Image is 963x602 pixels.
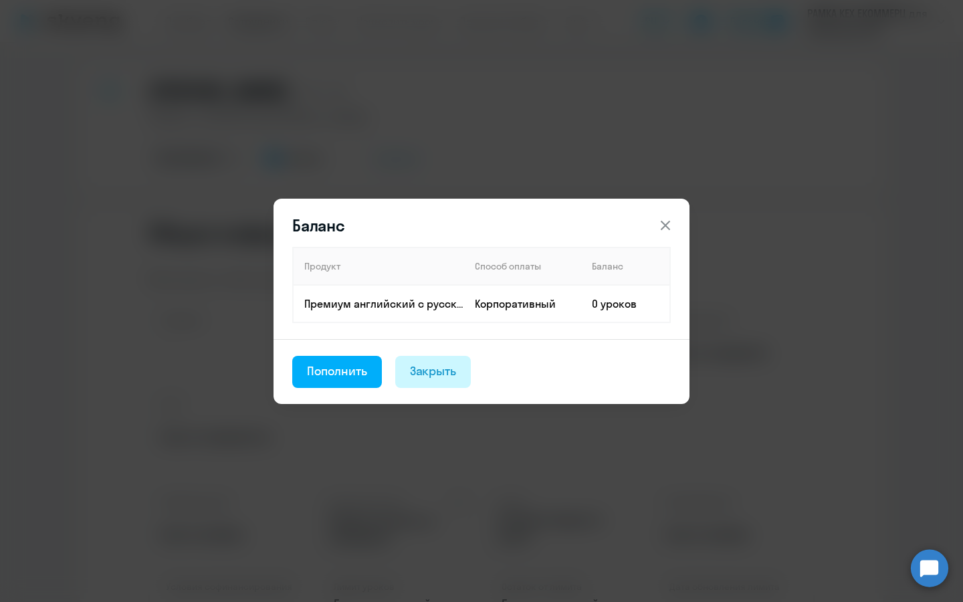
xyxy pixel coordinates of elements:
th: Продукт [293,247,464,285]
p: Премиум английский с русскоговорящим преподавателем [304,296,463,311]
button: Закрыть [395,356,471,388]
td: Корпоративный [464,285,581,322]
button: Пополнить [292,356,382,388]
div: Закрыть [410,363,457,380]
td: 0 уроков [581,285,670,322]
header: Баланс [274,215,689,236]
div: Пополнить [307,363,367,380]
th: Способ оплаты [464,247,581,285]
th: Баланс [581,247,670,285]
